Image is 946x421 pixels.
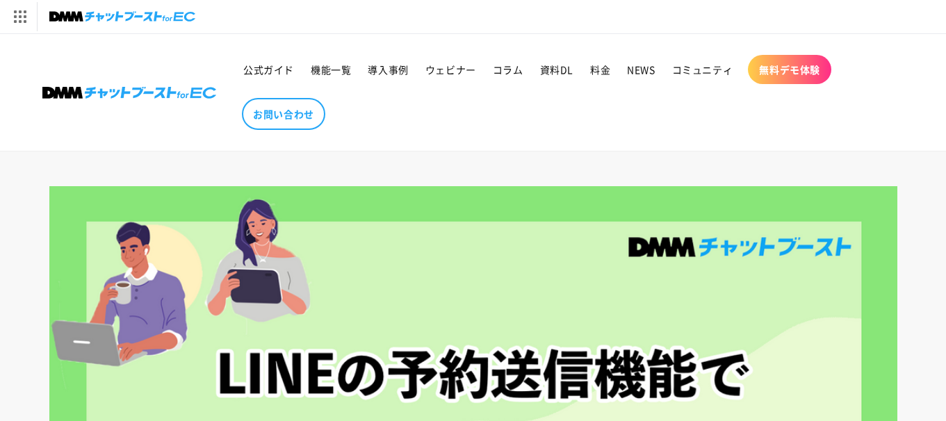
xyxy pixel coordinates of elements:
a: 導入事例 [359,55,416,84]
span: 資料DL [540,63,573,76]
span: NEWS [627,63,655,76]
span: 公式ガイド [243,63,294,76]
a: ウェビナー [417,55,484,84]
a: 資料DL [532,55,582,84]
span: ウェビナー [425,63,476,76]
a: 公式ガイド [235,55,302,84]
span: 導入事例 [368,63,408,76]
a: 料金 [582,55,619,84]
img: チャットブーストforEC [49,7,195,26]
a: お問い合わせ [242,98,325,130]
span: コミュニティ [672,63,733,76]
img: サービス [2,2,37,31]
span: 無料デモ体験 [759,63,820,76]
span: 機能一覧 [311,63,351,76]
span: お問い合わせ [253,108,314,120]
span: 料金 [590,63,610,76]
a: コミュニティ [664,55,742,84]
a: 機能一覧 [302,55,359,84]
a: NEWS [619,55,663,84]
a: 無料デモ体験 [748,55,831,84]
a: コラム [484,55,532,84]
img: 株式会社DMM Boost [42,87,216,99]
span: コラム [493,63,523,76]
